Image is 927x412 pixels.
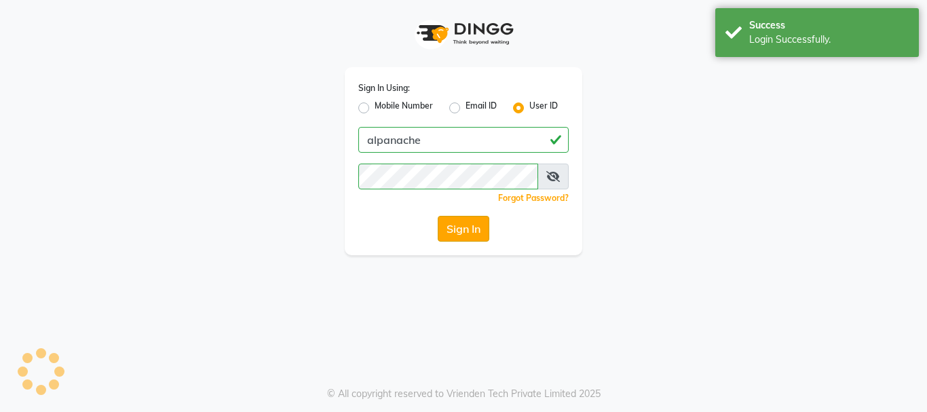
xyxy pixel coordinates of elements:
input: Username [358,127,569,153]
div: Login Successfully. [749,33,909,47]
label: Email ID [466,100,497,116]
img: logo1.svg [409,14,518,54]
label: Sign In Using: [358,82,410,94]
input: Username [358,164,538,189]
label: Mobile Number [375,100,433,116]
button: Sign In [438,216,489,242]
div: Success [749,18,909,33]
a: Forgot Password? [498,193,569,203]
label: User ID [529,100,558,116]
